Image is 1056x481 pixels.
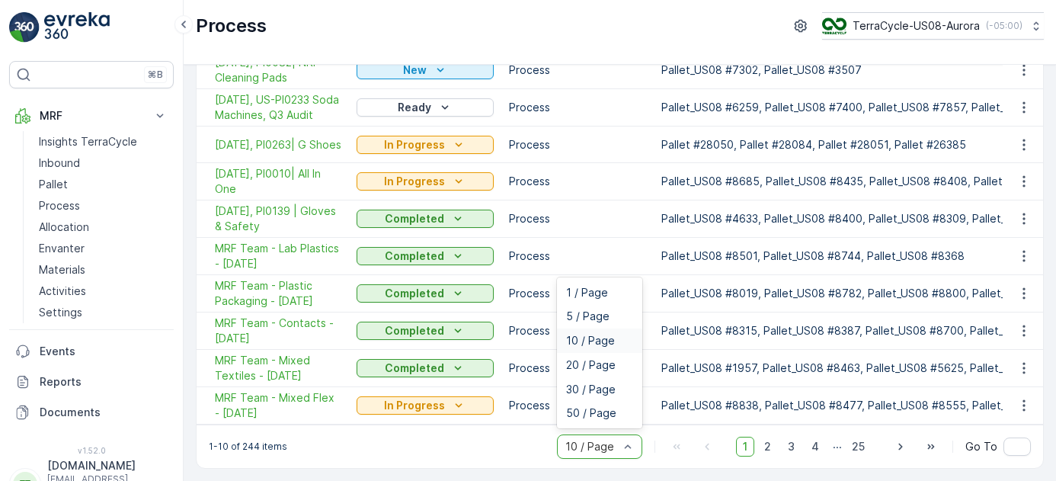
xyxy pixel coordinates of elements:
p: Ready [398,100,431,115]
button: Completed [357,322,494,340]
span: Go To [965,439,997,454]
span: 4 [805,437,826,457]
button: New [357,61,494,79]
p: [DOMAIN_NAME] [47,458,160,473]
p: Documents [40,405,168,420]
span: [DATE], PI0082| NRP Cleaning Pads [215,55,341,85]
p: Process [509,211,646,226]
p: MRF [40,108,143,123]
span: 3 [781,437,802,457]
a: Events [9,336,174,367]
p: Allocation [39,220,89,235]
span: [DATE], US-PI0233 Soda Machines, Q3 Audit [215,92,341,123]
p: Process [509,174,646,189]
p: Pallet [39,177,68,192]
button: Completed [357,210,494,228]
p: Completed [385,249,444,264]
a: 10/08/25, PI0082| NRP Cleaning Pads [215,55,341,85]
img: logo_light-DOdMpM7g.png [44,12,110,43]
p: Process [39,198,80,213]
p: Process [509,137,646,152]
span: 10 / Page [566,335,615,347]
a: Allocation [33,216,174,238]
a: MRF Team - Mixed Textiles - 09/22/2025 [215,353,341,383]
span: 50 / Page [566,407,616,419]
a: MRF Team - Contacts - 09/23/2025 [215,316,341,346]
button: Completed [357,247,494,265]
p: In Progress [384,398,445,413]
p: Inbound [39,156,80,171]
span: 1 / Page [566,287,608,299]
span: MRF Team - Mixed Flex - [DATE] [215,390,341,421]
p: In Progress [384,174,445,189]
button: In Progress [357,172,494,191]
span: v 1.52.0 [9,446,174,455]
p: Completed [385,286,444,301]
a: Materials [33,259,174,281]
a: Reports [9,367,174,397]
p: ⌘B [148,69,163,81]
p: New [403,63,427,78]
span: 5 / Page [566,310,610,322]
p: Completed [385,323,444,338]
a: Process [33,195,174,216]
p: Insights TerraCycle [39,134,137,149]
button: MRF [9,101,174,131]
span: 20 / Page [566,359,616,371]
span: [DATE], PI0263| G Shoes [215,137,341,152]
a: MRF Team - Mixed Flex - 09/22/2025 [215,390,341,421]
p: In Progress [384,137,445,152]
span: 30 / Page [566,383,616,396]
p: Events [40,344,168,359]
button: In Progress [357,396,494,415]
a: Insights TerraCycle [33,131,174,152]
p: Process [509,249,646,264]
p: Process [509,100,646,115]
p: Settings [39,305,82,320]
button: In Progress [357,136,494,154]
span: MRF Team - Lab Plastics - [DATE] [215,241,341,271]
a: Activities [33,281,174,302]
span: [DATE], PI0010| All In One [215,166,341,197]
a: 10/03/25, PI0263| G Shoes [215,137,341,152]
p: Process [509,361,646,376]
a: MRF Team - Plastic Packaging - 09/25/2025 [215,278,341,309]
p: Completed [385,211,444,226]
a: Inbound [33,152,174,174]
span: [DATE], PI0139 | Gloves & Safety [215,204,341,234]
p: 1-10 of 244 items [209,441,287,453]
a: 10/07/25, US-PI0233 Soda Machines, Q3 Audit [215,92,341,123]
a: 10/02/25, PI0010| All In One [215,166,341,197]
span: MRF Team - Contacts - [DATE] [215,316,341,346]
p: Process [509,323,646,338]
span: 1 [736,437,754,457]
span: 2 [757,437,778,457]
span: MRF Team - Mixed Textiles - [DATE] [215,353,341,383]
span: 25 [845,437,872,457]
a: Settings [33,302,174,323]
img: image_ci7OI47.png [822,18,846,34]
a: Pallet [33,174,174,195]
button: Completed [357,284,494,303]
p: Completed [385,361,444,376]
button: TerraCycle-US08-Aurora(-05:00) [822,12,1044,40]
p: TerraCycle-US08-Aurora [853,18,980,34]
span: MRF Team - Plastic Packaging - [DATE] [215,278,341,309]
p: Envanter [39,241,85,256]
p: Process [509,286,646,301]
p: Process [196,14,267,38]
a: 09/29/25, PI0139 | Gloves & Safety [215,204,341,234]
p: Process [509,398,646,413]
p: Process [509,63,646,78]
p: Reports [40,374,168,390]
button: Completed [357,359,494,377]
p: Materials [39,262,85,277]
a: Documents [9,397,174,428]
button: Ready [357,98,494,117]
a: MRF Team - Lab Plastics - 09/25/2025 [215,241,341,271]
p: Activities [39,284,86,299]
a: Envanter [33,238,174,259]
img: logo [9,12,40,43]
p: ... [833,437,842,457]
p: ( -05:00 ) [986,20,1022,32]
